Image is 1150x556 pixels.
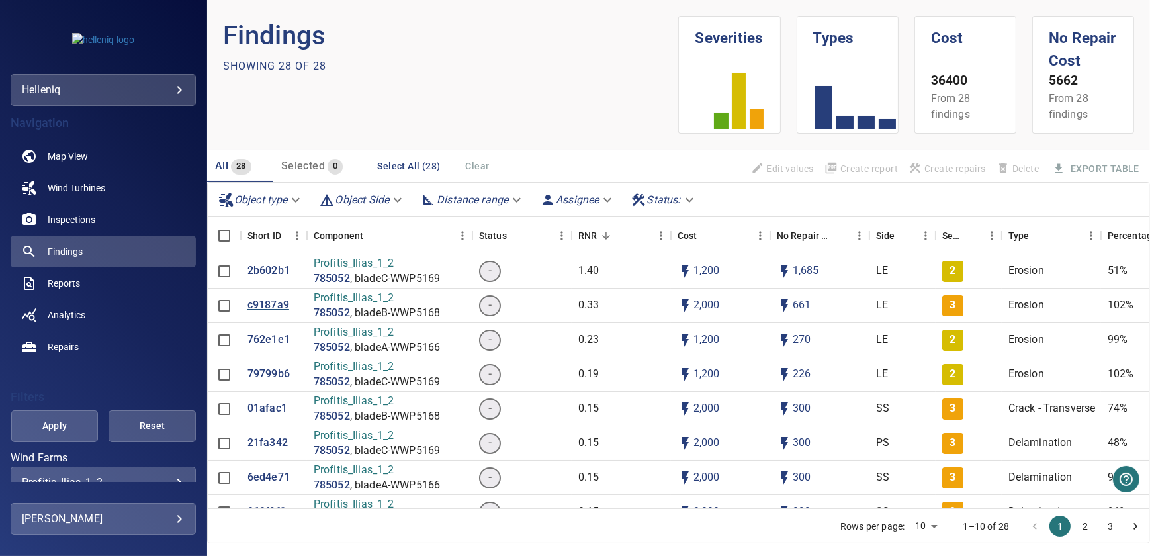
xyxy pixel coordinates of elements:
[247,263,290,279] a: 2b602b1
[950,298,955,313] p: 3
[11,410,99,442] button: Apply
[48,213,95,226] span: Inspections
[247,332,290,347] a: 762e1e1
[1108,470,1128,485] p: 91%
[578,298,599,313] p: 0.33
[372,154,445,179] button: Select All (28)
[480,298,500,313] span: -
[48,245,83,258] span: Findings
[314,217,363,254] div: Component
[942,217,963,254] div: Severity
[314,409,350,424] a: 785052
[876,436,889,451] p: PS
[950,436,955,451] p: 3
[793,332,811,347] p: 270
[1008,332,1044,347] p: Erosion
[307,217,472,254] div: Component
[1049,17,1118,71] h1: No Repair Cost
[746,158,819,180] span: Findings that are included in repair orders will not be updated
[48,150,88,163] span: Map View
[693,332,720,347] p: 1,200
[11,116,196,130] h4: Navigation
[916,226,936,246] button: Menu
[750,226,770,246] button: Menu
[1125,516,1146,537] button: Go to next page
[247,298,289,313] p: c9187a9
[578,263,599,279] p: 1.40
[1002,217,1101,254] div: Type
[578,217,597,254] div: Repair Now Ratio: The ratio of the additional incurred cost of repair in 1 year and the cost of r...
[876,332,888,347] p: LE
[22,476,185,488] div: Profitis_Ilias_1_2
[480,504,500,520] span: -
[22,79,185,101] div: helleniq
[480,401,500,416] span: -
[247,401,287,416] a: 01afac1
[247,470,290,485] p: 6ed4e71
[931,17,1000,50] h1: Cost
[363,226,382,245] button: Sort
[314,394,440,409] p: Profitis_Ilias_1_2
[479,217,507,254] div: Status
[936,217,1002,254] div: Severity
[11,453,196,463] label: Wind Farms
[1008,470,1073,485] p: Delamination
[480,436,500,451] span: -
[678,263,693,279] svg: Auto cost
[1108,436,1128,451] p: 48%
[247,217,281,254] div: Short ID
[480,367,500,382] span: -
[578,470,599,485] p: 0.15
[350,443,440,459] p: , bladeC-WWP5169
[480,263,500,279] span: -
[876,298,888,313] p: LE
[950,401,955,416] p: 3
[350,306,440,321] p: , bladeB-WWP5168
[1008,263,1044,279] p: Erosion
[950,332,955,347] p: 2
[416,188,529,211] div: Distance range
[793,263,819,279] p: 1,685
[215,160,228,172] span: All
[793,367,811,382] p: 226
[903,158,991,180] span: Apply the latest inspection filter to create repairs
[535,188,620,211] div: Assignee
[328,159,343,174] span: 0
[552,226,572,246] button: Menu
[350,375,440,390] p: , bladeC-WWP5169
[1049,516,1071,537] button: page 1
[241,217,307,254] div: Short ID
[48,340,79,353] span: Repairs
[777,436,793,451] svg: Auto impact
[247,436,288,451] p: 21fa342
[556,193,599,206] em: Assignee
[840,520,905,533] p: Rows per page:
[247,367,290,382] a: 79799b6
[11,299,196,331] a: analytics noActive
[247,504,286,520] a: 863f9f8
[950,504,955,520] p: 3
[876,504,889,520] p: SS
[982,226,1002,246] button: Menu
[314,306,350,321] p: 785052
[678,470,693,486] svg: Auto cost
[11,140,196,172] a: map noActive
[72,33,134,46] img: helleniq-logo
[507,226,525,245] button: Sort
[314,497,440,512] p: Profitis_Ilias_1_2
[314,256,440,271] p: Profitis_Ilias_1_2
[695,17,764,50] h1: Severities
[350,340,440,355] p: , bladeA-WWP5166
[1049,71,1118,91] p: 5662
[472,217,572,254] div: Status
[693,298,720,313] p: 2,000
[1108,298,1134,313] p: 102%
[231,159,251,174] span: 28
[693,436,720,451] p: 2,000
[11,236,196,267] a: findings active
[314,463,440,478] p: Profitis_Ilias_1_2
[1008,217,1030,254] div: Type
